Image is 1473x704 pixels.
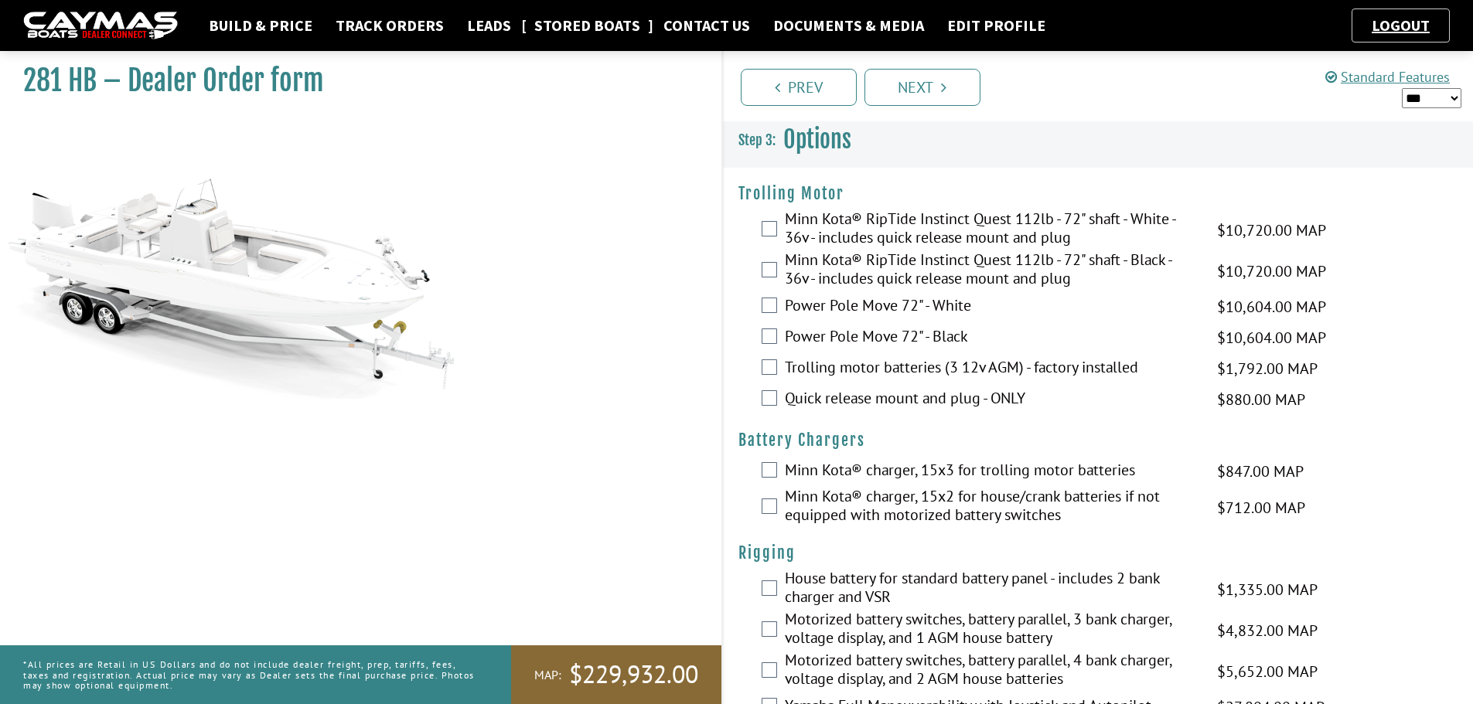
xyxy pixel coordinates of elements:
a: Prev [741,69,857,106]
span: $712.00 MAP [1217,496,1305,519]
span: $10,604.00 MAP [1217,326,1326,349]
img: caymas-dealer-connect-2ed40d3bc7270c1d8d7ffb4b79bf05adc795679939227970def78ec6f6c03838.gif [23,12,178,40]
label: House battery for standard battery panel - includes 2 bank charger and VSR [785,569,1198,610]
label: Minn Kota® RipTide Instinct Quest 112lb - 72" shaft - Black - 36v - includes quick release mount ... [785,250,1198,291]
label: Trolling motor batteries (3 12v AGM) - factory installed [785,358,1198,380]
span: $5,652.00 MAP [1217,660,1318,683]
a: Track Orders [328,15,452,36]
label: Motorized battery switches, battery parallel, 3 bank charger, voltage display, and 1 AGM house ba... [785,610,1198,651]
a: Build & Price [201,15,320,36]
span: $4,832.00 MAP [1217,619,1318,642]
span: MAP: [534,667,561,683]
label: Power Pole Move 72" - White [785,296,1198,318]
label: Motorized battery switches, battery parallel, 4 bank charger, voltage display, and 2 AGM house ba... [785,651,1198,692]
p: *All prices are Retail in US Dollars and do not include dealer freight, prep, tariffs, fees, taxe... [23,651,476,698]
span: $847.00 MAP [1217,460,1304,483]
a: Logout [1364,15,1437,35]
label: Minn Kota® charger, 15x3 for trolling motor batteries [785,461,1198,483]
label: Quick release mount and plug - ONLY [785,389,1198,411]
h4: Trolling Motor [738,184,1458,203]
span: $880.00 MAP [1217,388,1305,411]
span: $1,335.00 MAP [1217,578,1318,601]
span: $1,792.00 MAP [1217,357,1318,380]
a: Edit Profile [939,15,1053,36]
label: Power Pole Move 72" - Black [785,327,1198,349]
a: Leads [459,15,519,36]
a: Contact Us [656,15,758,36]
span: $10,720.00 MAP [1217,260,1326,283]
span: $229,932.00 [569,658,698,691]
a: MAP:$229,932.00 [511,645,721,704]
span: $10,720.00 MAP [1217,219,1326,242]
a: Stored Boats [527,15,648,36]
label: Minn Kota® RipTide Instinct Quest 112lb - 72" shaft - White - 36v - includes quick release mount ... [785,209,1198,250]
h4: Battery Chargers [738,430,1458,450]
a: Documents & Media [765,15,932,36]
span: $10,604.00 MAP [1217,295,1326,318]
a: Next [864,69,980,106]
label: Minn Kota® charger, 15x2 for house/crank batteries if not equipped with motorized battery switches [785,487,1198,528]
h4: Rigging [738,543,1458,563]
a: Standard Features [1325,68,1450,86]
h1: 281 HB – Dealer Order form [23,63,683,98]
